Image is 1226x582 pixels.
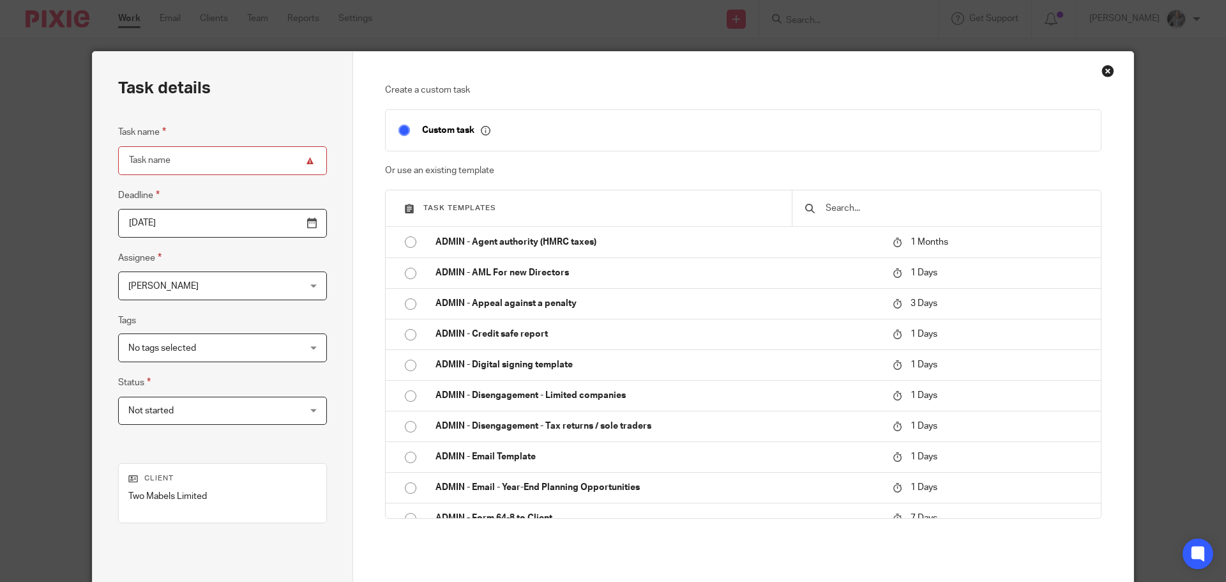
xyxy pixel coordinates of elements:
span: Not started [128,406,174,415]
p: Two Mabels Limited [128,490,317,503]
div: Close this dialog window [1101,65,1114,77]
p: ADMIN - Form 64-8 to Client [435,512,880,525]
p: Or use an existing template [385,164,1102,177]
input: Pick a date [118,209,327,238]
p: ADMIN - Disengagement - Tax returns / sole traders [435,420,880,433]
label: Assignee [118,250,162,265]
h2: Task details [118,77,211,99]
span: 7 Days [911,514,937,523]
label: Tags [118,314,136,327]
p: ADMIN - Disengagement - Limited companies [435,389,880,402]
span: 1 Months [911,238,948,247]
label: Status [118,375,151,390]
span: 1 Days [911,360,937,369]
span: 1 Days [911,330,937,339]
p: ADMIN - Appeal against a penalty [435,297,880,310]
span: [PERSON_NAME] [128,282,199,291]
p: ADMIN - Credit safe report [435,328,880,341]
label: Task name [118,125,166,139]
p: Create a custom task [385,84,1102,96]
p: ADMIN - Email Template [435,450,880,463]
input: Task name [118,146,327,175]
p: ADMIN - AML For new Directors [435,266,880,279]
span: No tags selected [128,344,196,353]
label: Deadline [118,188,160,203]
span: 3 Days [911,299,937,308]
span: 1 Days [911,391,937,400]
span: 1 Days [911,452,937,461]
p: ADMIN - Digital signing template [435,358,880,371]
input: Search... [824,201,1088,215]
p: ADMIN - Agent authority (HMRC taxes) [435,236,880,249]
p: Custom task [422,125,490,136]
p: ADMIN - Email - Year-End Planning Opportunities [435,481,880,494]
span: 1 Days [911,268,937,277]
p: Client [128,473,317,484]
span: Task templates [423,204,496,211]
span: 1 Days [911,483,937,492]
span: 1 Days [911,422,937,431]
